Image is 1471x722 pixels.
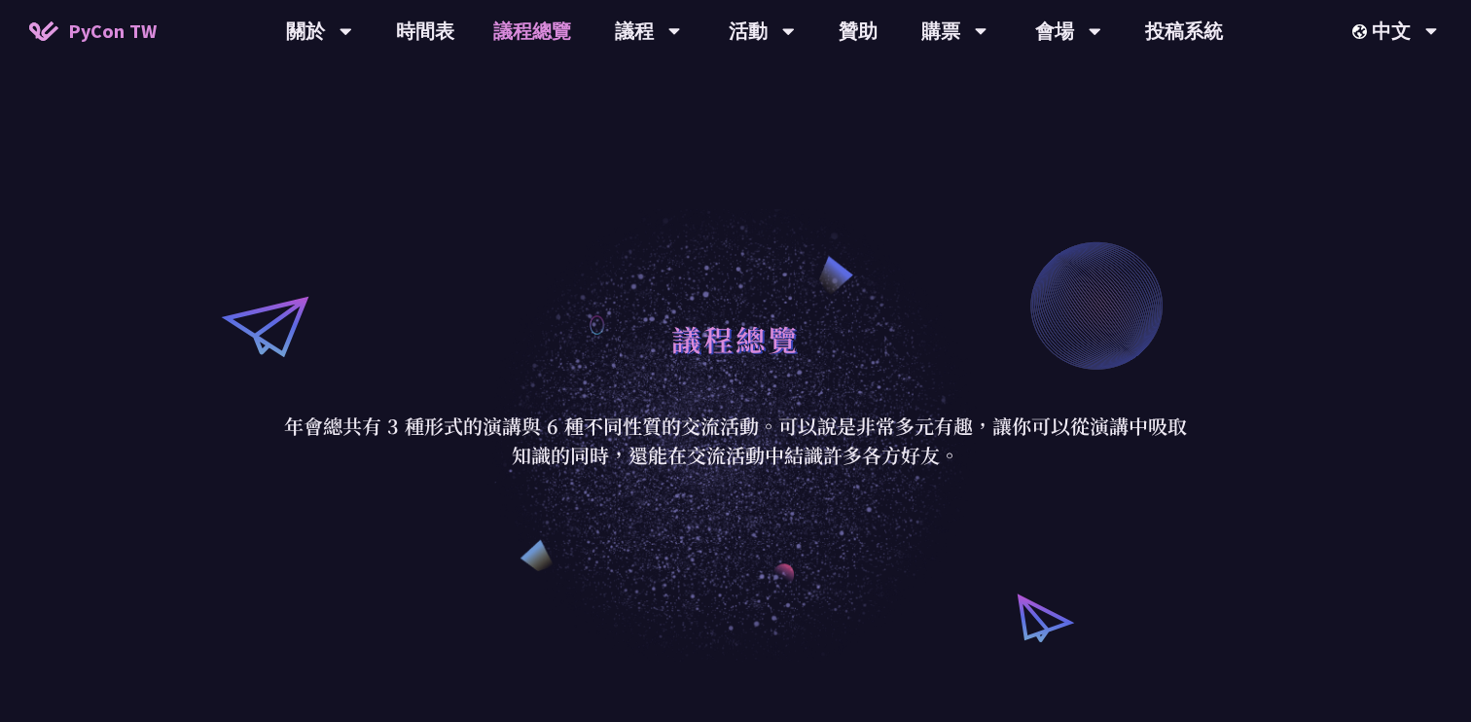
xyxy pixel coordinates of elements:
[671,309,800,368] h1: 議程總覽
[10,7,176,55] a: PyCon TW
[1352,24,1372,39] img: Locale Icon
[29,21,58,41] img: Home icon of PyCon TW 2025
[68,17,157,46] span: PyCon TW
[283,412,1188,470] p: 年會總共有 3 種形式的演講與 6 種不同性質的交流活動。可以說是非常多元有趣，讓你可以從演講中吸取知識的同時，還能在交流活動中結識許多各方好友。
